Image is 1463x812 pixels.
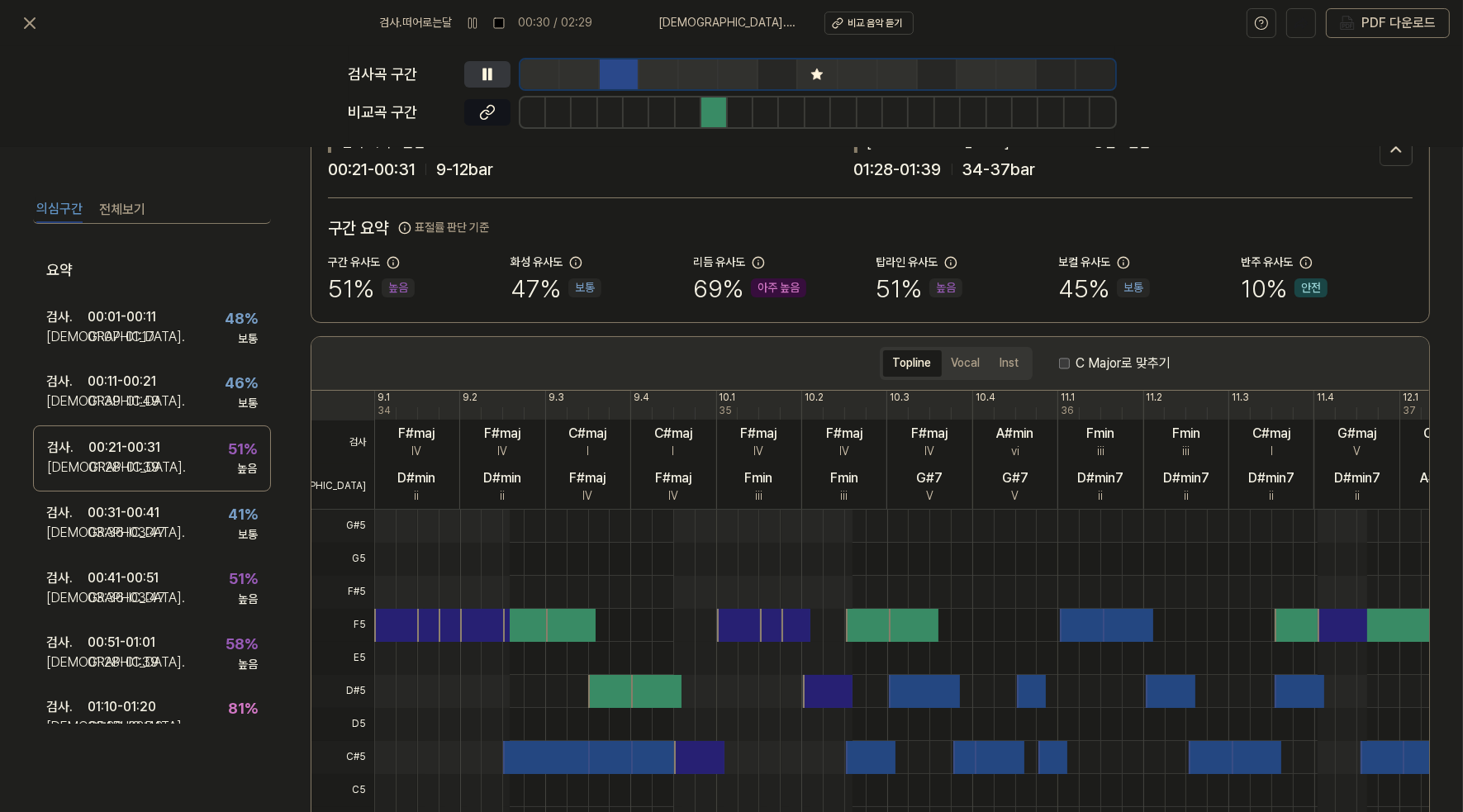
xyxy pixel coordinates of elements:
div: ii [1099,488,1104,505]
div: 51 % [328,271,415,306]
div: 검사 . [46,503,88,523]
div: 보컬 유사도 [1058,254,1110,271]
div: 탑라인 유사도 [876,254,938,271]
span: F5 [311,609,374,642]
div: 11.2 [1147,391,1163,405]
label: C Major로 맞추기 [1076,354,1171,373]
div: 51 % [876,271,962,306]
span: F#5 [311,576,374,609]
div: G#7 [917,468,943,488]
div: D#min7 [1078,468,1124,488]
div: 검사 . [46,372,88,392]
button: help [1247,8,1276,38]
div: 11.1 [1061,391,1075,405]
div: 높음 [238,591,258,608]
div: 00:21 - 00:31 [88,438,160,458]
span: D5 [311,708,374,741]
div: 36 [1061,404,1074,418]
div: 보통 [238,527,258,544]
div: 03:36 - 03:47 [88,588,165,608]
div: 01:28 - 01:39 [88,458,159,477]
div: 00:01 - 00:11 [88,307,156,327]
div: I [672,444,675,460]
div: 9.1 [378,391,390,405]
div: F#maj [484,424,520,444]
div: [DEMOGRAPHIC_DATA] . [46,588,88,608]
div: V [926,488,933,505]
div: 35 [720,404,733,418]
div: F#maj [399,424,435,444]
div: Fmin [745,468,773,488]
div: I [1271,444,1273,460]
span: C5 [311,774,374,807]
div: 검사 . [47,438,88,458]
div: 00:30 / 02:29 [519,15,593,31]
div: 02:32 - 02:43 [88,717,164,737]
div: ii [1355,488,1360,505]
div: 보통 [1117,278,1150,298]
svg: help [1254,15,1269,31]
div: vi [1011,444,1019,460]
div: 01:07 - 01:17 [88,327,154,347]
div: ii [1184,488,1189,505]
div: Fmin [1087,424,1115,444]
div: 요약 [33,247,271,296]
img: PDF Download [1340,16,1355,31]
div: 41 % [228,503,258,527]
div: 03:36 - 03:47 [88,523,165,543]
div: 69 % [693,271,806,306]
div: 00:51 - 01:01 [88,633,155,653]
div: 00:31 - 00:41 [88,503,159,523]
div: [DEMOGRAPHIC_DATA] . [46,653,88,672]
div: 10 % [1241,271,1328,306]
span: [DEMOGRAPHIC_DATA] . WHALIEN 52 방탄소년단 [659,15,805,31]
div: [DEMOGRAPHIC_DATA] . [46,392,88,411]
div: 높음 [929,278,962,298]
div: [DEMOGRAPHIC_DATA] . [46,523,88,543]
img: share [1294,16,1309,31]
span: E5 [311,642,374,675]
button: PDF 다운로드 [1337,9,1439,37]
div: I [587,444,589,460]
div: 검사곡 구간 [349,63,454,87]
div: 58 % [226,633,258,657]
div: ii [500,488,505,505]
div: C#maj [1253,424,1291,444]
div: D#min7 [1334,468,1380,488]
div: 81 % [228,697,258,721]
div: 37 [1403,404,1416,418]
div: 아주 높음 [216,721,258,738]
div: 검사 . [46,697,88,717]
div: 9.4 [634,391,649,405]
div: C#maj [654,424,692,444]
div: 10.2 [805,391,824,405]
div: [DEMOGRAPHIC_DATA] . [46,717,88,737]
div: G#7 [1002,468,1028,488]
div: 45 % [1058,271,1150,306]
div: F#maj [655,468,691,488]
button: 표절률 판단 기준 [398,220,489,236]
span: G#5 [311,510,374,543]
div: Fmin [830,468,858,488]
div: 반주 유사도 [1241,254,1293,271]
div: 01:10 - 01:20 [88,697,156,717]
div: 9.2 [463,391,477,405]
div: V [1012,488,1019,505]
div: IV [925,444,935,460]
div: PDF 다운로드 [1361,12,1436,34]
span: 34 - 37 bar [962,156,1036,183]
div: G#maj [1338,424,1377,444]
div: V [1354,444,1361,460]
div: 47 % [511,271,601,306]
h2: 구간 요약 [328,215,1413,241]
span: D#5 [311,675,374,708]
div: [DEMOGRAPHIC_DATA] . [46,327,88,347]
div: 높음 [382,278,415,298]
div: IV [412,444,422,460]
button: 전체보기 [99,197,145,223]
button: 의심구간 [36,197,83,223]
div: 12.1 [1403,391,1418,405]
div: 리듬 유사도 [693,254,745,271]
div: 비교곡 구간 [349,101,454,125]
div: 48 % [225,307,258,331]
